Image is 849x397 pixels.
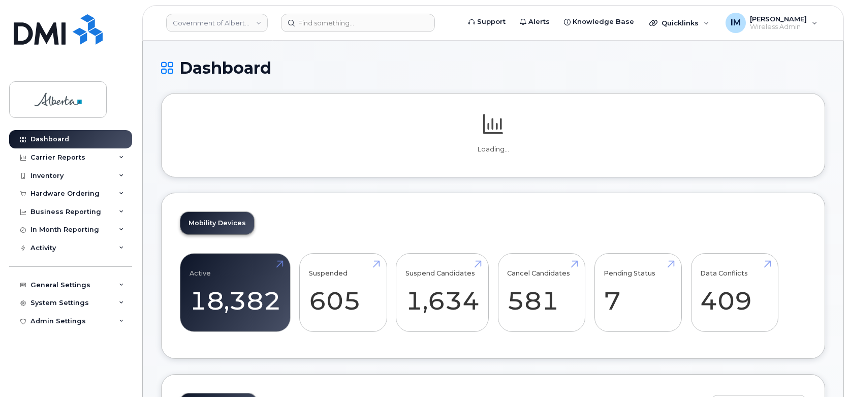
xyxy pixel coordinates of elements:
a: Suspend Candidates 1,634 [405,259,480,326]
a: Cancel Candidates 581 [507,259,576,326]
a: Mobility Devices [180,212,254,234]
a: Suspended 605 [309,259,378,326]
a: Pending Status 7 [604,259,672,326]
a: Data Conflicts 409 [700,259,769,326]
a: Active 18,382 [190,259,281,326]
h1: Dashboard [161,59,825,77]
p: Loading... [180,145,806,154]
